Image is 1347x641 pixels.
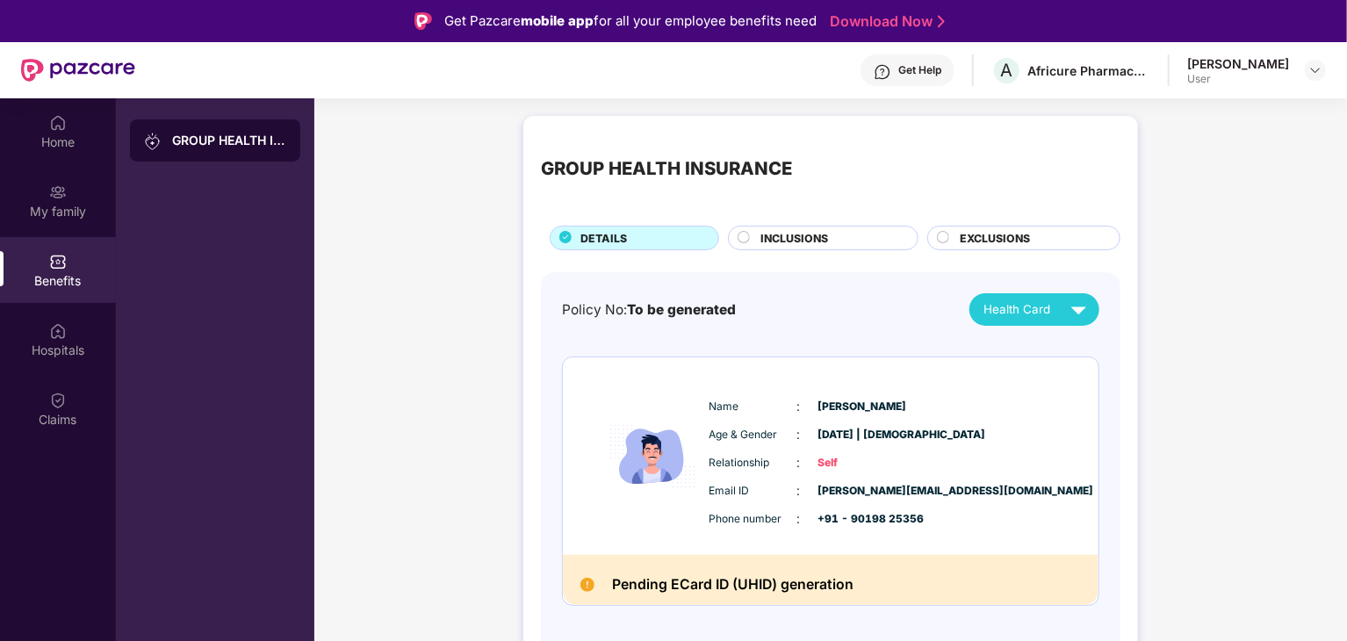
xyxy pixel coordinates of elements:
img: Stroke [938,12,945,31]
span: : [797,509,801,529]
div: GROUP HEALTH INSURANCE [172,132,286,149]
span: : [797,481,801,501]
img: svg+xml;base64,PHN2ZyB4bWxucz0iaHR0cDovL3d3dy53My5vcmcvMjAwMC9zdmciIHZpZXdCb3g9IjAgMCAyNCAyNCIgd2... [1063,294,1094,325]
span: +91 - 90198 25356 [818,511,906,528]
span: Age & Gender [710,427,797,443]
img: svg+xml;base64,PHN2ZyBpZD0iSG9zcGl0YWxzIiB4bWxucz0iaHR0cDovL3d3dy53My5vcmcvMjAwMC9zdmciIHdpZHRoPS... [49,322,67,340]
div: User [1187,72,1289,86]
span: Phone number [710,511,797,528]
img: svg+xml;base64,PHN2ZyB3aWR0aD0iMjAiIGhlaWdodD0iMjAiIHZpZXdCb3g9IjAgMCAyMCAyMCIgZmlsbD0ibm9uZSIgeG... [144,133,162,150]
img: svg+xml;base64,PHN2ZyB3aWR0aD0iMjAiIGhlaWdodD0iMjAiIHZpZXdCb3g9IjAgMCAyMCAyMCIgZmlsbD0ibm9uZSIgeG... [49,184,67,201]
span: Health Card [983,300,1050,319]
img: icon [600,378,705,534]
span: : [797,453,801,472]
span: Self [818,455,906,472]
span: INCLUSIONS [760,230,828,247]
div: GROUP HEALTH INSURANCE [541,155,792,183]
span: To be generated [627,301,736,318]
img: svg+xml;base64,PHN2ZyBpZD0iQ2xhaW0iIHhtbG5zPSJodHRwOi8vd3d3LnczLm9yZy8yMDAwL3N2ZyIgd2lkdGg9IjIwIi... [49,392,67,409]
span: DETAILS [580,230,627,247]
span: EXCLUSIONS [960,230,1030,247]
span: Relationship [710,455,797,472]
h2: Pending ECard ID (UHID) generation [612,573,854,596]
div: Get Help [898,63,941,77]
span: A [1001,60,1013,81]
img: svg+xml;base64,PHN2ZyBpZD0iQmVuZWZpdHMiIHhtbG5zPSJodHRwOi8vd3d3LnczLm9yZy8yMDAwL3N2ZyIgd2lkdGg9Ij... [49,253,67,270]
span: : [797,397,801,416]
span: Name [710,399,797,415]
a: Download Now [830,12,940,31]
div: Get Pazcare for all your employee benefits need [444,11,817,32]
img: svg+xml;base64,PHN2ZyBpZD0iSGVscC0zMngzMiIgeG1sbnM9Imh0dHA6Ly93d3cudzMub3JnLzIwMDAvc3ZnIiB3aWR0aD... [874,63,891,81]
span: : [797,425,801,444]
div: [PERSON_NAME] [1187,55,1289,72]
span: [PERSON_NAME] [818,399,906,415]
strong: mobile app [521,12,594,29]
span: [DATE] | [DEMOGRAPHIC_DATA] [818,427,906,443]
img: Pending [580,578,594,592]
img: New Pazcare Logo [21,59,135,82]
img: svg+xml;base64,PHN2ZyBpZD0iSG9tZSIgeG1sbnM9Imh0dHA6Ly93d3cudzMub3JnLzIwMDAvc3ZnIiB3aWR0aD0iMjAiIG... [49,114,67,132]
button: Health Card [969,293,1099,326]
span: [PERSON_NAME][EMAIL_ADDRESS][DOMAIN_NAME] [818,483,906,500]
img: Logo [414,12,432,30]
span: Email ID [710,483,797,500]
img: svg+xml;base64,PHN2ZyBpZD0iRHJvcGRvd24tMzJ4MzIiIHhtbG5zPSJodHRwOi8vd3d3LnczLm9yZy8yMDAwL3N2ZyIgd2... [1308,63,1322,77]
div: Africure Pharmaceuticals ([GEOGRAPHIC_DATA]) Private [1027,62,1150,79]
div: Policy No: [562,299,736,320]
